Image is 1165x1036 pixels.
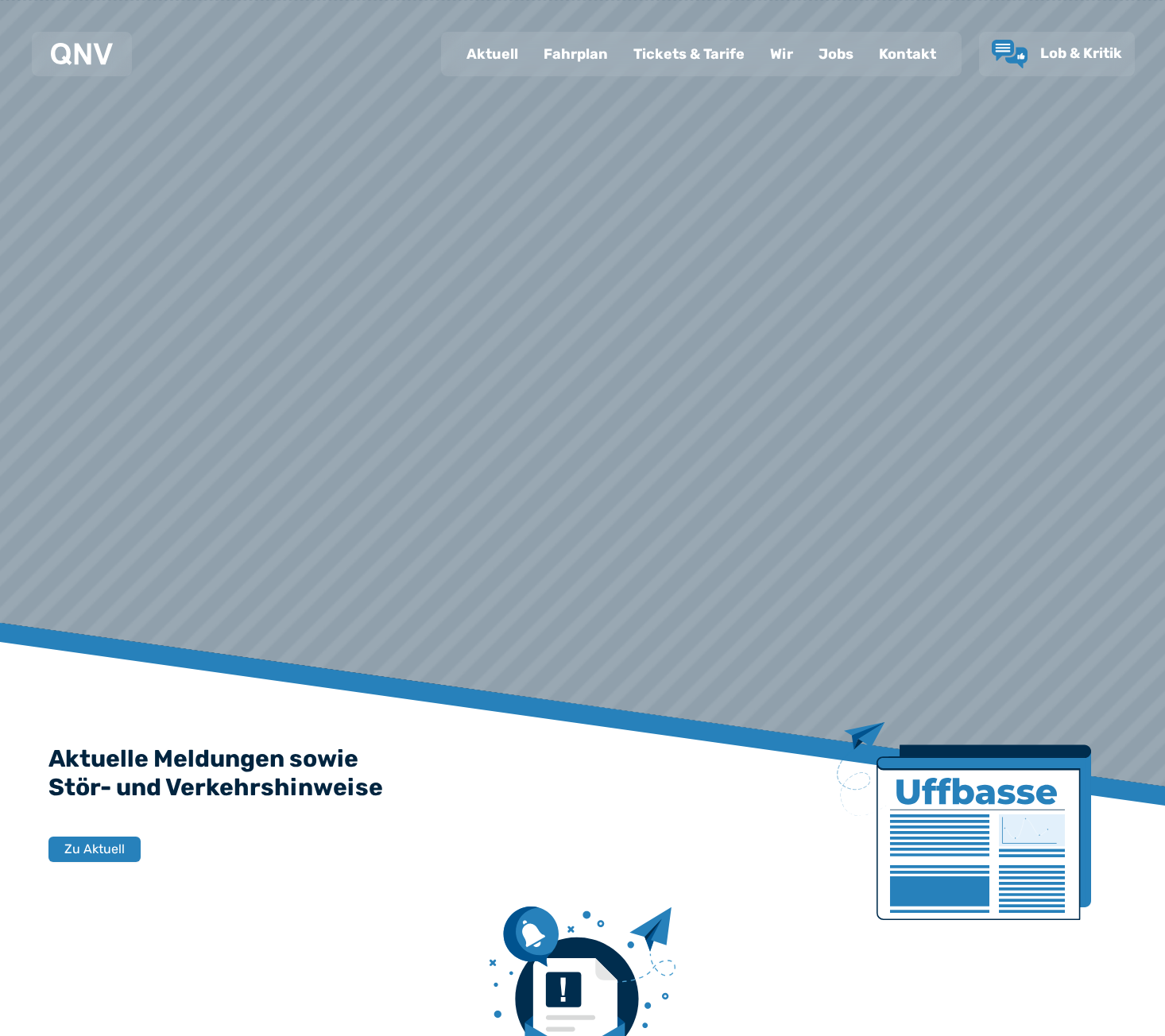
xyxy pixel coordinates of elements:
[48,744,1117,802] h2: Aktuelle Meldungen sowie Stör- und Verkehrshinweise
[51,43,113,65] img: QNV Logo
[621,33,757,75] a: Tickets & Tarife
[48,837,141,862] button: Zu Aktuell
[531,33,621,75] a: Fahrplan
[866,33,949,75] a: Kontakt
[992,40,1122,68] a: Lob & Kritik
[806,33,866,75] a: Jobs
[454,33,531,75] a: Aktuell
[837,722,1091,920] img: Zeitung mit Titel Uffbase
[757,33,806,75] a: Wir
[1040,44,1122,62] span: Lob & Kritik
[51,38,113,70] a: QNV Logo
